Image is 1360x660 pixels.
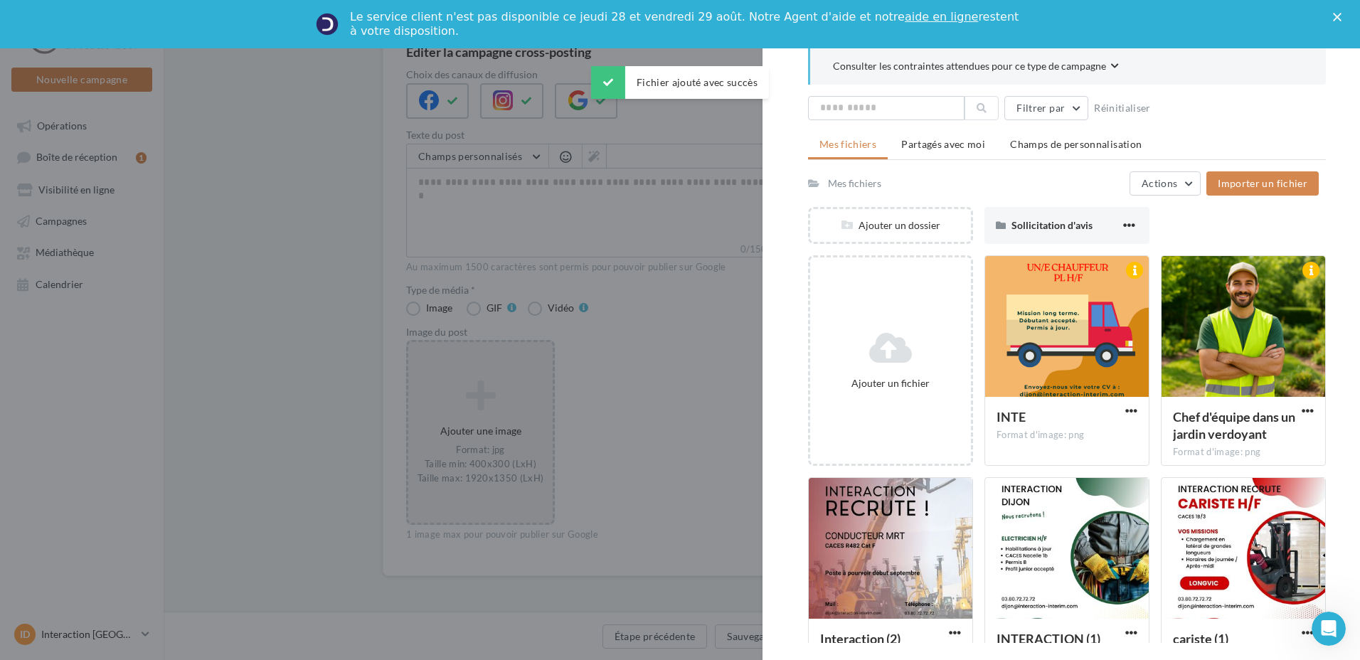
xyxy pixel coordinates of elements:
[1218,177,1307,189] span: Importer un fichier
[819,138,876,150] span: Mes fichiers
[1130,171,1201,196] button: Actions
[1312,612,1346,646] iframe: Intercom live chat
[833,58,1119,76] button: Consulter les contraintes attendues pour ce type de campagne
[1206,171,1319,196] button: Importer un fichier
[820,631,901,646] span: Interaction (2)
[1004,96,1088,120] button: Filtrer par
[997,631,1100,646] span: INTERACTION (1)
[816,376,965,390] div: Ajouter un fichier
[997,409,1026,425] span: INTE
[1010,138,1142,150] span: Champs de personnalisation
[316,13,339,36] img: Profile image for Service-Client
[1142,177,1177,189] span: Actions
[1011,219,1093,231] span: Sollicitation d'avis
[997,429,1137,442] div: Format d'image: png
[350,10,1021,38] div: Le service client n'est pas disponible ce jeudi 28 et vendredi 29 août. Notre Agent d'aide et not...
[828,176,881,191] div: Mes fichiers
[810,218,971,233] div: Ajouter un dossier
[1173,631,1228,646] span: cariste (1)
[1173,409,1295,442] span: Chef d'équipe dans un jardin verdoyant
[901,138,985,150] span: Partagés avec moi
[1333,13,1347,21] div: Fermer
[591,66,769,99] div: Fichier ajouté avec succès
[1173,446,1314,459] div: Format d'image: png
[905,10,978,23] a: aide en ligne
[833,59,1106,73] span: Consulter les contraintes attendues pour ce type de campagne
[1088,100,1157,117] button: Réinitialiser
